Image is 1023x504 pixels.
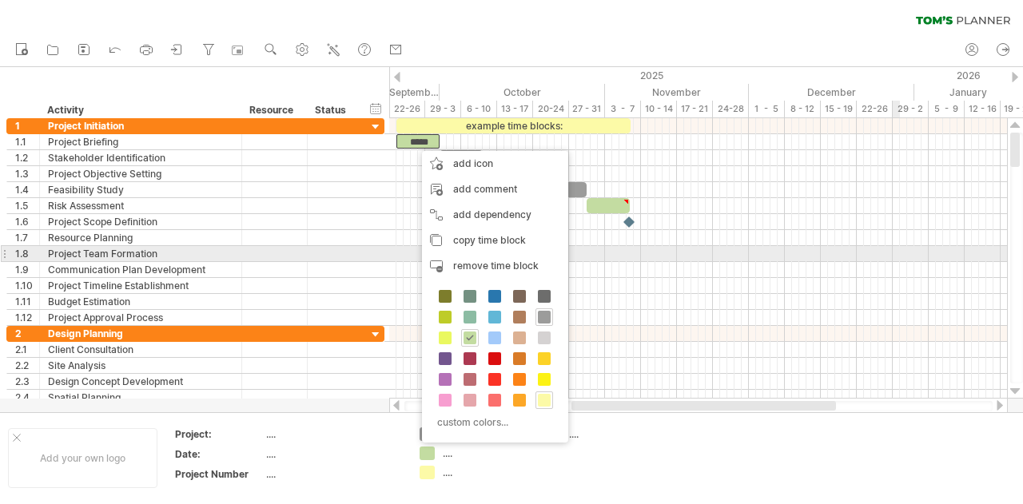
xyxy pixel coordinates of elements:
[453,260,539,272] span: remove time block
[389,101,425,117] div: 22-26
[605,84,749,101] div: November 2025
[48,342,233,357] div: Client Consultation
[422,177,568,202] div: add comment
[48,214,233,229] div: Project Scope Definition
[48,134,233,149] div: Project Briefing
[785,101,821,117] div: 8 - 12
[266,427,400,441] div: ....
[15,278,39,293] div: 1.10
[713,101,749,117] div: 24-28
[453,234,526,246] span: copy time block
[15,310,39,325] div: 1.12
[15,262,39,277] div: 1.9
[315,102,350,118] div: Status
[15,198,39,213] div: 1.5
[461,101,497,117] div: 6 - 10
[497,101,533,117] div: 13 - 17
[48,230,233,245] div: Resource Planning
[821,101,857,117] div: 15 - 19
[15,246,39,261] div: 1.8
[249,102,298,118] div: Resource
[749,84,914,101] div: December 2025
[266,447,400,461] div: ....
[422,151,568,177] div: add icon
[48,262,233,277] div: Communication Plan Development
[48,358,233,373] div: Site Analysis
[47,102,233,118] div: Activity
[15,390,39,405] div: 2.4
[440,84,605,101] div: October 2025
[533,101,569,117] div: 20-24
[857,101,893,117] div: 22-26
[48,182,233,197] div: Feasibility Study
[15,118,39,133] div: 1
[8,428,157,488] div: Add your own logo
[48,326,233,341] div: Design Planning
[569,427,656,441] div: ....
[48,150,233,165] div: Stakeholder Identification
[48,278,233,293] div: Project Timeline Establishment
[15,166,39,181] div: 1.3
[48,310,233,325] div: Project Approval Process
[15,214,39,229] div: 1.6
[15,182,39,197] div: 1.4
[48,118,233,133] div: Project Initiation
[422,202,568,228] div: add dependency
[15,358,39,373] div: 2.2
[929,101,965,117] div: 5 - 9
[749,101,785,117] div: 1 - 5
[15,150,39,165] div: 1.2
[443,466,530,479] div: ....
[569,101,605,117] div: 27 - 31
[48,246,233,261] div: Project Team Formation
[48,374,233,389] div: Design Concept Development
[48,166,233,181] div: Project Objective Setting
[266,467,400,481] div: ....
[15,230,39,245] div: 1.7
[641,101,677,117] div: 10 - 14
[396,118,631,133] div: example time blocks:
[15,134,39,149] div: 1.1
[48,198,233,213] div: Risk Assessment
[443,446,530,460] div: ....
[48,390,233,405] div: Spatial Planning
[893,101,929,117] div: 29 - 2
[15,342,39,357] div: 2.1
[15,374,39,389] div: 2.3
[15,326,39,341] div: 2
[48,294,233,309] div: Budget Estimation
[430,411,555,433] div: custom colors...
[175,467,263,481] div: Project Number
[965,101,1001,117] div: 12 - 16
[175,447,263,461] div: Date:
[605,101,641,117] div: 3 - 7
[677,101,713,117] div: 17 - 21
[15,294,39,309] div: 1.11
[425,101,461,117] div: 29 - 3
[175,427,263,441] div: Project:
